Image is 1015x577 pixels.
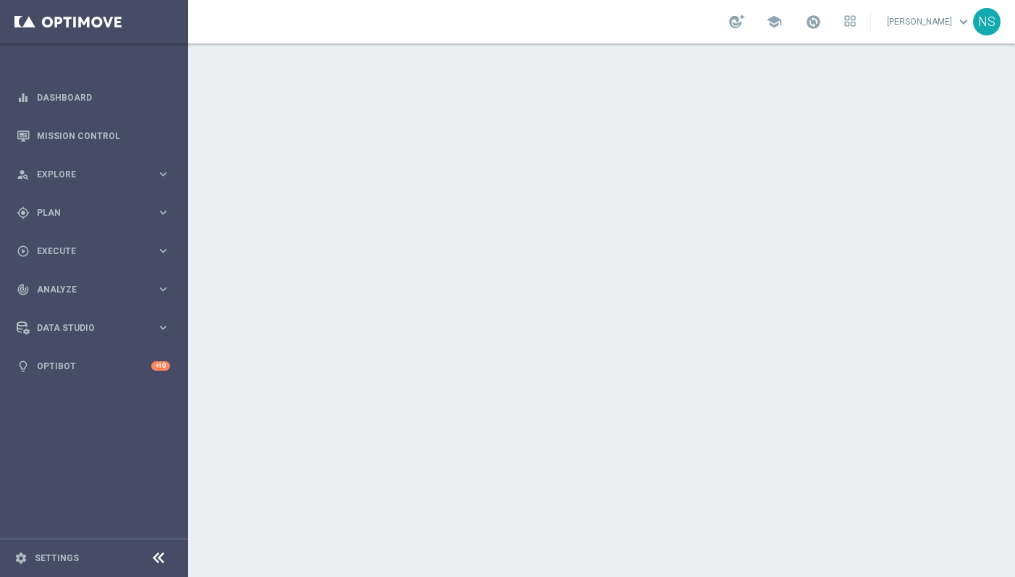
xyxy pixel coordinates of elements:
i: person_search [17,168,30,181]
div: Optibot [17,347,170,385]
a: Optibot [37,347,151,385]
button: person_search Explore keyboard_arrow_right [16,169,171,180]
span: Analyze [37,285,156,294]
div: NS [973,8,1001,35]
i: keyboard_arrow_right [156,206,170,219]
span: Execute [37,247,156,256]
div: +10 [151,361,170,371]
i: equalizer [17,91,30,104]
span: Data Studio [37,324,156,332]
div: Data Studio [17,321,156,334]
a: Settings [35,554,79,563]
i: lightbulb [17,360,30,373]
button: track_changes Analyze keyboard_arrow_right [16,284,171,295]
i: settings [14,552,27,565]
div: Explore [17,168,156,181]
i: play_circle_outline [17,245,30,258]
div: Mission Control [17,117,170,155]
i: track_changes [17,283,30,296]
div: Execute [17,245,156,258]
span: Explore [37,170,156,179]
i: keyboard_arrow_right [156,282,170,296]
button: play_circle_outline Execute keyboard_arrow_right [16,245,171,257]
span: school [766,14,782,30]
button: lightbulb Optibot +10 [16,361,171,372]
a: Dashboard [37,78,170,117]
i: keyboard_arrow_right [156,167,170,181]
a: Mission Control [37,117,170,155]
i: gps_fixed [17,206,30,219]
a: [PERSON_NAME]keyboard_arrow_down [886,11,973,33]
div: Analyze [17,283,156,296]
i: keyboard_arrow_right [156,321,170,334]
div: Dashboard [17,78,170,117]
button: Mission Control [16,130,171,142]
button: equalizer Dashboard [16,92,171,104]
span: Plan [37,209,156,217]
i: keyboard_arrow_right [156,244,170,258]
span: keyboard_arrow_down [956,14,972,30]
div: Plan [17,206,156,219]
button: gps_fixed Plan keyboard_arrow_right [16,207,171,219]
button: Data Studio keyboard_arrow_right [16,322,171,334]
